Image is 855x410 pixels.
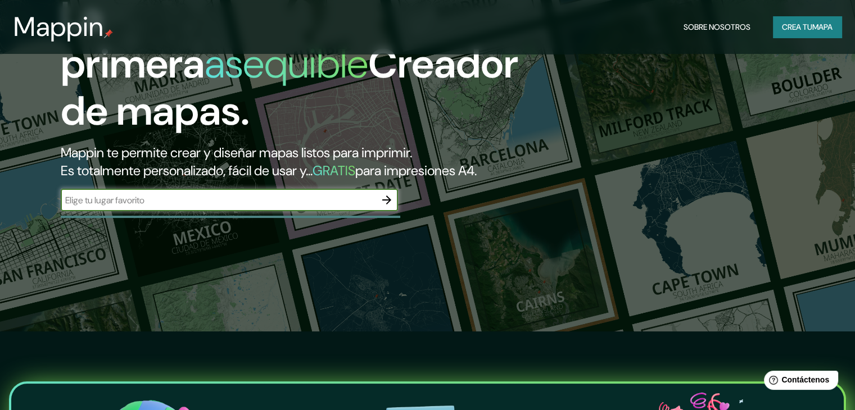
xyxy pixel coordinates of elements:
[313,162,355,179] font: GRATIS
[61,38,518,137] font: Creador de mapas.
[679,16,755,38] button: Sobre nosotros
[355,162,477,179] font: para impresiones A4.
[812,22,833,32] font: mapa
[205,38,368,90] font: asequible
[782,22,812,32] font: Crea tu
[61,162,313,179] font: Es totalmente personalizado, fácil de usar y...
[104,29,113,38] img: pin de mapeo
[61,144,412,161] font: Mappin te permite crear y diseñar mapas listos para imprimir.
[755,366,843,398] iframe: Lanzador de widgets de ayuda
[773,16,842,38] button: Crea tumapa
[13,9,104,44] font: Mappin
[684,22,750,32] font: Sobre nosotros
[61,194,376,207] input: Elige tu lugar favorito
